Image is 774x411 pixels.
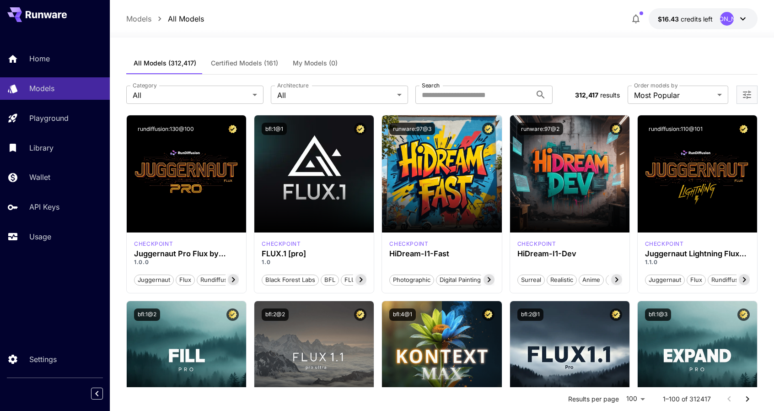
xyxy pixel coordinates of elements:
p: checkpoint [262,240,301,248]
button: Certified Model – Vetted for best performance and includes a commercial license. [482,123,494,135]
label: Search [422,81,440,89]
nav: breadcrumb [126,13,204,24]
span: My Models (0) [293,59,338,67]
p: API Keys [29,201,59,212]
p: Home [29,53,50,64]
span: Stylized [606,276,634,285]
p: Usage [29,231,51,242]
label: Order models by [634,81,677,89]
button: juggernaut [645,274,685,286]
button: runware:97@3 [389,123,435,135]
p: checkpoint [389,240,428,248]
a: All Models [168,13,204,24]
span: All [277,90,393,101]
div: HiDream Dev [517,240,556,248]
button: bfl:1@2 [134,308,160,321]
button: rundiffusion:110@101 [645,123,706,135]
span: rundiffusion [197,276,239,285]
p: 1.0 [262,258,366,266]
p: Models [29,83,54,94]
h3: FLUX.1 [pro] [262,249,366,258]
label: Category [133,81,157,89]
label: Architecture [277,81,308,89]
button: Certified Model – Vetted for best performance and includes a commercial license. [610,123,622,135]
h3: Juggernaut Lightning Flux by RunDiffusion [645,249,750,258]
span: flux [687,276,705,285]
span: Most Popular [634,90,714,101]
button: juggernaut [134,274,174,286]
button: Black Forest Labs [262,274,319,286]
div: HiDream Fast [389,240,428,248]
button: bfl:1@3 [645,308,671,321]
p: checkpoint [645,240,684,248]
button: Anime [579,274,604,286]
div: $16.4307 [658,14,713,24]
button: Certified Model – Vetted for best performance and includes a commercial license. [226,123,239,135]
p: checkpoint [517,240,556,248]
p: 1.0.0 [134,258,239,266]
h3: Juggernaut Pro Flux by RunDiffusion [134,249,239,258]
button: bfl:2@1 [517,308,543,321]
button: bfl:4@1 [389,308,416,321]
p: Playground [29,113,69,124]
button: Open more filters [742,89,752,101]
p: 1–100 of 312417 [663,395,711,404]
div: FLUX.1 D [645,240,684,248]
span: All [133,90,249,101]
div: Collapse sidebar [98,385,110,402]
p: Library [29,142,54,153]
a: Models [126,13,151,24]
button: Certified Model – Vetted for best performance and includes a commercial license. [610,308,622,321]
h3: HiDream-I1-Fast [389,249,494,258]
span: FLUX.1 [pro] [341,276,383,285]
button: BFL [321,274,339,286]
button: rundiffusion [708,274,751,286]
div: fluxpro [262,240,301,248]
button: Certified Model – Vetted for best performance and includes a commercial license. [482,308,494,321]
button: rundiffusion:130@100 [134,123,198,135]
p: Results per page [568,395,619,404]
span: flux [176,276,194,285]
button: Collapse sidebar [91,388,103,400]
span: 312,417 [575,91,598,99]
div: FLUX.1 D [134,240,173,248]
p: 1.1.0 [645,258,750,266]
span: credits left [681,15,713,23]
button: Digital Painting [436,274,484,286]
p: Settings [29,354,57,365]
button: FLUX.1 [pro] [341,274,383,286]
button: bfl:2@2 [262,308,289,321]
div: 100 [623,392,648,406]
span: $16.43 [658,15,681,23]
span: All Models (312,417) [134,59,196,67]
span: Black Forest Labs [262,276,318,285]
span: results [600,91,620,99]
span: Photographic [390,276,434,285]
p: checkpoint [134,240,173,248]
button: Stylized [606,274,635,286]
button: Certified Model – Vetted for best performance and includes a commercial license. [354,123,366,135]
p: Wallet [29,172,50,183]
span: Digital Painting [436,276,484,285]
span: Certified Models (161) [211,59,278,67]
button: Certified Model – Vetted for best performance and includes a commercial license. [737,123,750,135]
button: Surreal [517,274,545,286]
button: Certified Model – Vetted for best performance and includes a commercial license. [737,308,750,321]
button: flux [176,274,195,286]
span: juggernaut [645,276,684,285]
button: runware:97@2 [517,123,563,135]
button: $16.4307[PERSON_NAME] [649,8,758,29]
button: Certified Model – Vetted for best performance and includes a commercial license. [354,308,366,321]
button: Realistic [547,274,577,286]
span: Realistic [547,276,576,285]
span: Anime [579,276,603,285]
span: rundiffusion [708,276,750,285]
span: BFL [321,276,339,285]
span: Surreal [518,276,544,285]
button: bfl:1@1 [262,123,287,135]
span: juggernaut [134,276,173,285]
